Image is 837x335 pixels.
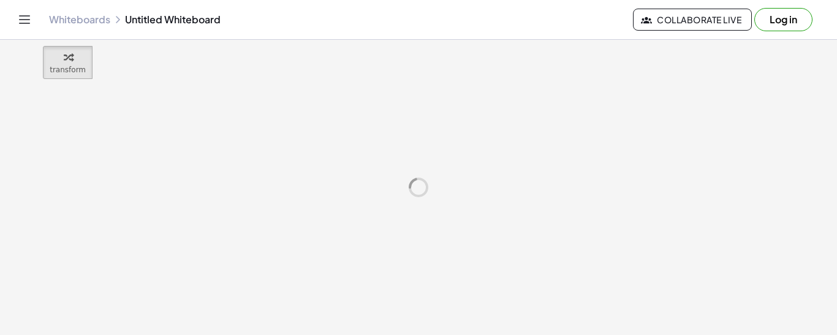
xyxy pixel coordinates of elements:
button: Toggle navigation [15,10,34,29]
button: Log in [754,8,812,31]
a: Whiteboards [49,13,110,26]
span: transform [50,66,86,74]
span: Collaborate Live [643,14,741,25]
button: transform [43,46,93,79]
button: Collaborate Live [633,9,752,31]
